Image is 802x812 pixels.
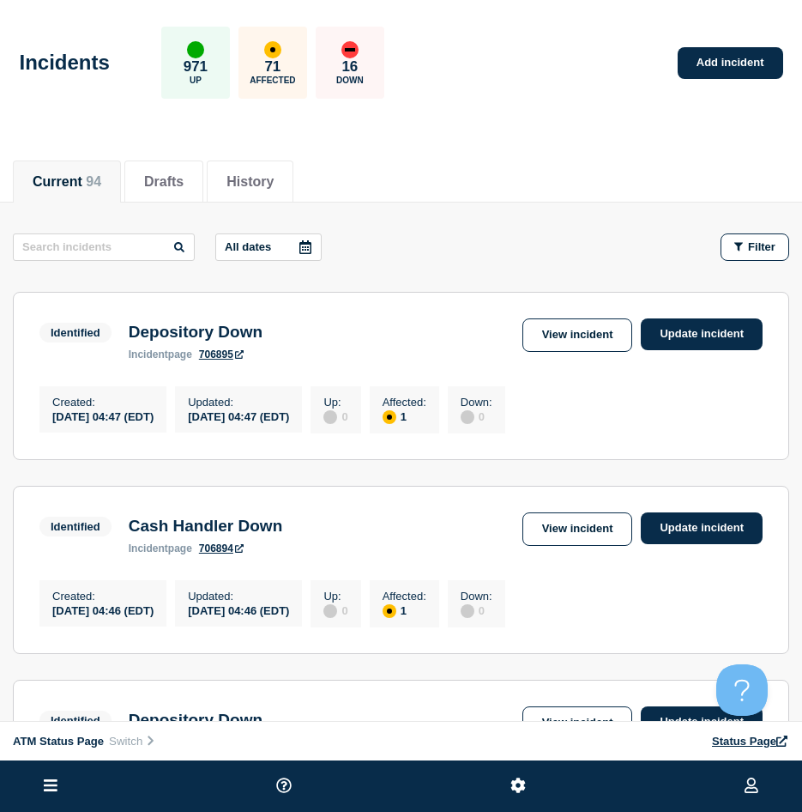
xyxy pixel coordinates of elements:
[188,409,289,423] div: [DATE] 04:47 (EDT)
[323,409,347,424] div: 0
[13,735,104,748] span: ATM Status Page
[323,604,337,618] div: disabled
[129,542,192,554] p: page
[104,734,161,748] button: Switch
[225,240,271,253] p: All dates
[522,706,633,740] a: View incident
[641,318,763,350] a: Update incident
[199,542,244,554] a: 706894
[188,603,289,617] div: [DATE] 04:46 (EDT)
[184,58,208,76] p: 971
[199,348,244,361] a: 706895
[187,41,204,58] div: up
[39,517,112,536] span: Identified
[336,76,364,85] p: Down
[129,711,262,730] h3: Depository Down
[215,233,322,261] button: All dates
[250,76,295,85] p: Affected
[461,604,474,618] div: disabled
[522,318,633,352] a: View incident
[522,512,633,546] a: View incident
[129,517,282,536] h3: Cash Handler Down
[461,396,492,409] p: Down :
[461,603,492,618] div: 0
[52,409,154,423] div: [DATE] 04:47 (EDT)
[461,590,492,603] p: Down :
[341,58,358,76] p: 16
[323,590,347,603] p: Up :
[641,512,763,544] a: Update incident
[20,51,110,75] h1: Incidents
[129,323,262,342] h3: Depository Down
[641,706,763,738] a: Update incident
[52,603,154,617] div: [DATE] 04:46 (EDT)
[461,409,492,424] div: 0
[748,240,775,253] span: Filter
[129,348,168,361] span: incident
[323,396,347,409] p: Up :
[712,735,789,748] a: Status Page
[264,58,280,76] p: 71
[190,76,202,85] p: Up
[144,174,184,190] button: Drafts
[226,174,274,190] button: History
[13,233,195,261] input: Search incidents
[33,174,101,190] button: Current 94
[383,410,396,424] div: affected
[129,348,192,361] p: page
[323,410,337,424] div: disabled
[383,590,426,603] p: Affected :
[323,603,347,618] div: 0
[52,396,154,409] p: Created :
[39,711,112,730] span: Identified
[383,409,426,424] div: 1
[716,664,768,716] iframe: Help Scout Beacon - Open
[86,174,101,189] span: 94
[129,542,168,554] span: incident
[678,47,783,79] a: Add incident
[341,41,359,58] div: down
[39,323,112,342] span: Identified
[188,396,289,409] p: Updated :
[264,41,281,58] div: affected
[188,590,289,603] p: Updated :
[52,590,154,603] p: Created :
[383,396,426,409] p: Affected :
[383,603,426,618] div: 1
[721,233,789,261] button: Filter
[383,604,396,618] div: affected
[461,410,474,424] div: disabled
